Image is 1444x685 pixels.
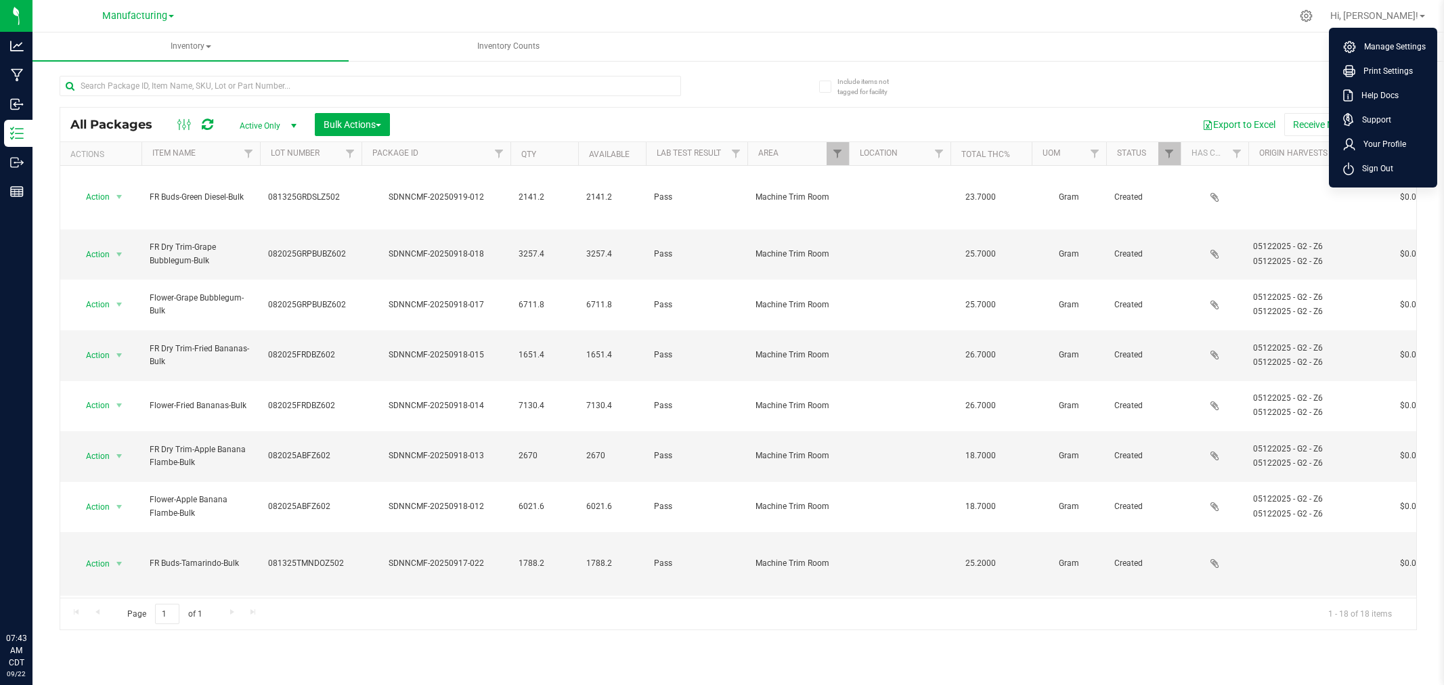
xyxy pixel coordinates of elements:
[654,349,739,361] span: Pass
[268,349,353,361] span: 082025FRDBZ602
[1181,142,1248,166] th: Has COA
[654,500,739,513] span: Pass
[586,500,638,513] span: 6021.6
[959,396,1003,416] span: 26.7000
[519,191,570,204] span: 2141.2
[586,399,638,412] span: 7130.4
[10,97,24,111] inline-svg: Inbound
[359,399,512,412] div: SDNNCMF-20250918-014
[1332,156,1434,181] li: Sign Out
[1114,399,1173,412] span: Created
[6,669,26,679] p: 09/22
[959,446,1003,466] span: 18.7000
[1253,493,1380,506] div: Value 1: 05122025 - G2 - Z6
[521,150,536,159] a: Qty
[150,191,252,204] span: FR Buds-Green Diesel-Bulk
[1253,392,1380,405] div: Value 1: 05122025 - G2 - Z6
[959,187,1003,207] span: 23.7000
[1343,113,1428,127] a: Support
[756,191,841,204] span: Machine Trim Room
[74,554,110,573] span: Action
[1114,500,1173,513] span: Created
[756,500,841,513] span: Machine Trim Room
[959,554,1003,573] span: 25.2000
[1114,248,1173,261] span: Created
[758,148,779,158] a: Area
[1253,305,1380,318] div: Value 2: 05122025 - G2 - Z6
[150,292,252,317] span: Flower-Grape Bubblegum-Bulk
[519,349,570,361] span: 1651.4
[150,342,252,368] span: FR Dry Trim-Fried Bananas-Bulk
[74,346,110,365] span: Action
[74,245,110,264] span: Action
[74,295,110,314] span: Action
[1040,449,1098,462] span: Gram
[725,142,747,165] a: Filter
[350,32,666,61] a: Inventory Counts
[756,248,841,261] span: Machine Trim Room
[519,500,570,513] span: 6021.6
[657,148,721,158] a: Lab Test Result
[1253,291,1380,304] div: Value 1: 05122025 - G2 - Z6
[586,248,638,261] span: 3257.4
[268,500,353,513] span: 082025ABFZ602
[339,142,362,165] a: Filter
[827,142,849,165] a: Filter
[959,295,1003,315] span: 25.7000
[519,299,570,311] span: 6711.8
[1298,9,1315,22] div: Manage settings
[1040,191,1098,204] span: Gram
[1253,443,1380,456] div: Value 1: 05122025 - G2 - Z6
[10,68,24,82] inline-svg: Manufacturing
[654,299,739,311] span: Pass
[1253,240,1380,253] div: Value 1: 05122025 - G2 - Z6
[268,399,353,412] span: 082025FRDBZ602
[1253,406,1380,419] div: Value 2: 05122025 - G2 - Z6
[268,299,353,311] span: 082025GRPBUBZ602
[111,554,128,573] span: select
[1114,191,1173,204] span: Created
[70,150,136,159] div: Actions
[860,148,898,158] a: Location
[10,185,24,198] inline-svg: Reports
[1354,162,1393,175] span: Sign Out
[1253,457,1380,470] div: Value 2: 05122025 - G2 - Z6
[1330,10,1418,21] span: Hi, [PERSON_NAME]!
[488,142,510,165] a: Filter
[654,248,739,261] span: Pass
[1317,604,1403,624] span: 1 - 18 of 18 items
[1284,113,1396,136] button: Receive Non-Cannabis
[359,248,512,261] div: SDNNCMF-20250918-018
[586,299,638,311] span: 6711.8
[654,399,739,412] span: Pass
[1158,142,1181,165] a: Filter
[111,187,128,206] span: select
[519,399,570,412] span: 7130.4
[32,32,349,61] a: Inventory
[74,447,110,466] span: Action
[359,449,512,462] div: SDNNCMF-20250918-013
[150,493,252,519] span: Flower-Apple Banana Flambe-Bulk
[10,39,24,53] inline-svg: Analytics
[60,76,681,96] input: Search Package ID, Item Name, SKU, Lot or Part Number...
[586,349,638,361] span: 1651.4
[837,76,905,97] span: Include items not tagged for facility
[359,191,512,204] div: SDNNCMF-20250919-012
[268,248,353,261] span: 082025GRPBUBZ602
[315,113,390,136] button: Bulk Actions
[14,577,54,617] iframe: Resource center
[111,295,128,314] span: select
[268,557,353,570] span: 081325TMNDOZ502
[1253,255,1380,268] div: Value 2: 05122025 - G2 - Z6
[519,248,570,261] span: 3257.4
[959,497,1003,516] span: 18.7000
[1354,113,1391,127] span: Support
[111,346,128,365] span: select
[1043,148,1060,158] a: UOM
[238,142,260,165] a: Filter
[1356,40,1426,53] span: Manage Settings
[102,10,167,22] span: Manufacturing
[268,191,353,204] span: 081325GRDSLZ502
[756,399,841,412] span: Machine Trim Room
